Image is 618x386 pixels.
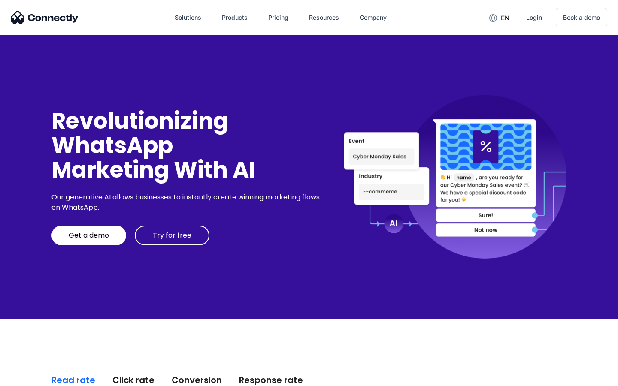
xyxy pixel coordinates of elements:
ul: Language list [17,371,51,383]
div: Solutions [175,12,201,24]
div: en [482,11,516,24]
div: Company [353,7,394,28]
a: Login [519,7,549,28]
div: Products [215,7,254,28]
img: Connectly Logo [11,11,79,24]
a: Try for free [135,226,209,245]
div: en [501,12,509,24]
div: Login [526,12,542,24]
div: Click rate [112,374,154,386]
div: Products [222,12,248,24]
aside: Language selected: English [9,371,51,383]
div: Response rate [239,374,303,386]
div: Revolutionizing WhatsApp Marketing With AI [51,109,323,182]
div: Resources [302,7,346,28]
div: Conversion [172,374,222,386]
div: Resources [309,12,339,24]
div: Try for free [153,231,191,240]
div: Company [360,12,387,24]
div: Pricing [268,12,288,24]
div: Our generative AI allows businesses to instantly create winning marketing flows on WhatsApp. [51,192,323,213]
div: Read rate [51,374,95,386]
a: Book a demo [556,8,607,27]
div: Get a demo [69,231,109,240]
div: Solutions [168,7,208,28]
a: Pricing [261,7,295,28]
a: Get a demo [51,226,126,245]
